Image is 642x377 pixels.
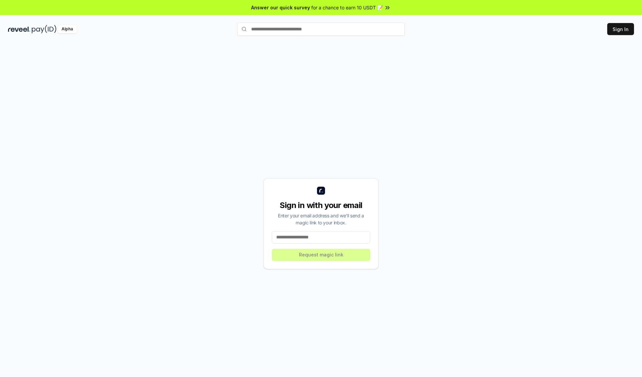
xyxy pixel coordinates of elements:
img: logo_small [317,187,325,195]
button: Sign In [607,23,634,35]
span: for a chance to earn 10 USDT 📝 [311,4,383,11]
div: Alpha [58,25,77,33]
span: Answer our quick survey [251,4,310,11]
img: reveel_dark [8,25,30,33]
div: Sign in with your email [272,200,370,211]
div: Enter your email address and we’ll send a magic link to your inbox. [272,212,370,226]
img: pay_id [32,25,57,33]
